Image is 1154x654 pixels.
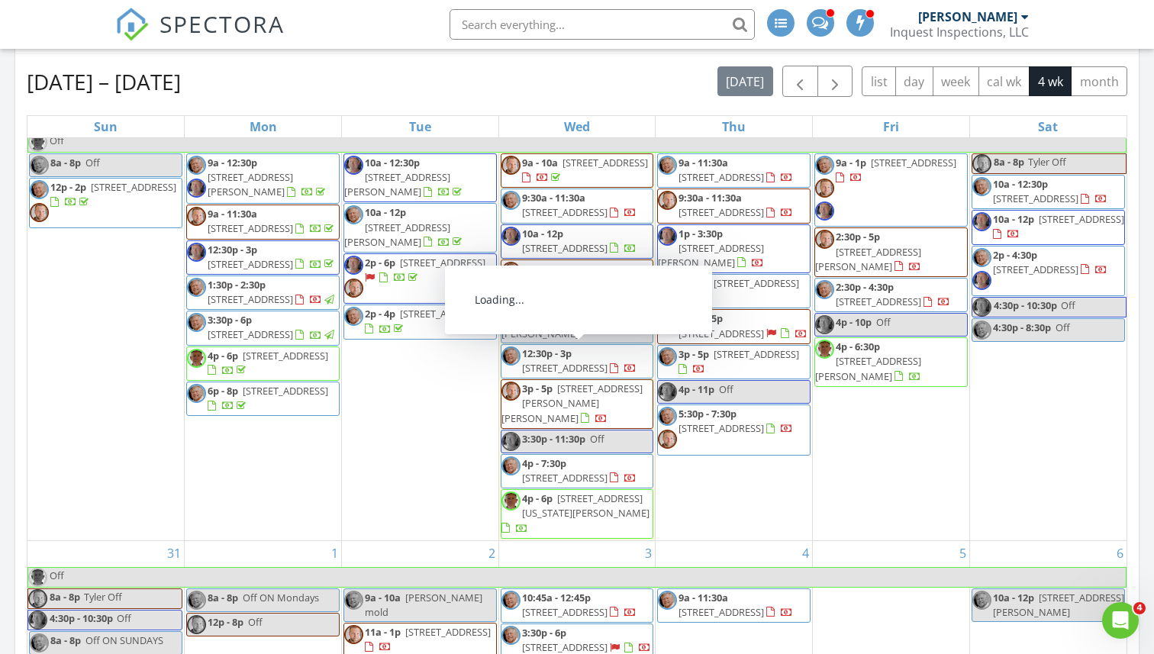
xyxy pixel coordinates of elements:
[978,66,1030,96] button: cal wk
[658,241,764,269] span: [STREET_ADDRESS][PERSON_NAME]
[187,349,206,368] img: screen_shot_20200622_at_11.16.01_pm.png
[501,454,654,488] a: 4p - 7:30p [STREET_ADDRESS]
[85,633,163,647] span: Off ON SUNDAYS
[28,611,47,630] img: img3761.png
[187,615,206,634] img: screenshot_20250226_at_7.28.02pm.png
[972,321,991,340] img: img_0855.jpg
[343,304,497,339] a: 2p - 4p [STREET_ADDRESS]
[679,605,764,619] span: [STREET_ADDRESS]
[836,156,866,169] span: 9a - 1p
[679,421,764,435] span: [STREET_ADDRESS]
[658,347,677,366] img: img_0855.jpg
[814,337,968,387] a: 4p - 6:30p [STREET_ADDRESS][PERSON_NAME]
[501,591,521,610] img: img_0855.jpg
[84,590,122,604] span: Tyler Off
[972,298,991,317] img: img3761.png
[187,156,206,175] img: img_0855.jpg
[836,280,950,308] a: 2:30p - 4:30p [STREET_ADDRESS]
[160,8,285,40] span: SPECTORA
[248,615,263,629] span: Off
[933,66,979,96] button: week
[365,591,401,604] span: 9a - 10a
[185,106,342,540] td: Go to August 25, 2025
[993,321,1051,334] span: 4:30p - 8:30p
[993,177,1048,191] span: 10a - 12:30p
[501,489,654,539] a: 4p - 6p [STREET_ADDRESS][US_STATE][PERSON_NAME]
[208,221,293,235] span: [STREET_ADDRESS]
[208,257,293,271] span: [STREET_ADDRESS]
[501,346,521,366] img: img_0855.jpg
[187,384,206,403] img: img_0855.jpg
[956,541,969,565] a: Go to September 5, 2025
[972,210,1125,244] a: 10a - 12p [STREET_ADDRESS]
[50,569,64,582] span: Off
[208,278,266,292] span: 1:30p - 2:30p
[187,591,206,610] img: img_0855.jpg
[993,591,1034,604] span: 10a - 12p
[405,625,491,639] span: [STREET_ADDRESS]
[28,568,47,587] img: screen_shot_20200622_at_11.16.01_pm.png
[208,278,337,306] a: 1:30p - 2:30p [STREET_ADDRESS]
[50,180,86,194] span: 12p - 2p
[890,24,1029,40] div: Inquest Inspections, LLC
[658,227,677,246] img: img3761.png
[450,9,755,40] input: Search everything...
[208,207,257,221] span: 9a - 11:30a
[344,205,465,248] a: 10a - 12p [STREET_ADDRESS][PERSON_NAME]
[658,382,677,401] img: img3761.png
[522,262,648,290] a: 11a - 1p [STREET_ADDRESS]
[208,243,257,256] span: 12:30p - 3p
[815,340,921,382] a: 4p - 6:30p [STREET_ADDRESS][PERSON_NAME]
[208,207,337,235] a: 9a - 11:30a [STREET_ADDRESS]
[972,154,991,173] img: screenshot_20250226_at_7.28.02pm.png
[679,347,799,375] a: 3p - 5p [STREET_ADDRESS]
[501,156,521,175] img: screenshot_20250226_at_7.28.02pm.png
[208,349,238,362] span: 4p - 6p
[501,297,521,316] img: img_0855.jpg
[247,116,280,137] a: Monday
[679,591,793,619] a: 9a - 11:30a [STREET_ADDRESS]
[562,156,648,169] span: [STREET_ADDRESS]
[657,274,811,308] a: 1p - 2p [STREET_ADDRESS]
[117,611,131,625] span: Off
[782,66,818,97] button: Previous
[522,156,558,169] span: 9a - 10a
[365,625,491,653] a: 11a - 1p [STREET_ADDRESS]
[679,311,807,340] a: 2:30p - 5p [STREET_ADDRESS]
[918,9,1017,24] div: [PERSON_NAME]
[50,156,81,169] span: 8a - 8p
[187,313,206,332] img: img_0855.jpg
[1061,298,1075,312] span: Off
[343,253,497,304] a: 2p - 6p [STREET_ADDRESS]
[208,156,257,169] span: 9a - 12:30p
[50,134,64,147] span: Off
[186,382,340,416] a: 6p - 8p [STREET_ADDRESS]
[28,589,47,608] img: screenshot_20250226_at_7.28.02pm.png
[501,588,654,623] a: 10:45a - 12:45p [STREET_ADDRESS]
[344,170,450,198] span: [STREET_ADDRESS][PERSON_NAME]
[365,625,401,639] span: 11a - 1p
[972,177,991,196] img: img_0855.jpg
[679,407,737,420] span: 5:30p - 7:30p
[501,382,521,401] img: screenshot_20250226_at_7.28.02pm.png
[717,66,773,96] button: [DATE]
[344,591,363,610] img: img_0855.jpg
[400,256,485,269] span: [STREET_ADDRESS]
[642,541,655,565] a: Go to September 3, 2025
[679,227,723,240] span: 1p - 3:30p
[365,205,406,219] span: 10a - 12p
[561,116,593,137] a: Wednesday
[164,541,184,565] a: Go to August 31, 2025
[501,224,654,259] a: 10a - 12p [STREET_ADDRESS]
[522,626,566,640] span: 3:30p - 6p
[590,432,604,446] span: Off
[562,262,648,275] span: [STREET_ADDRESS]
[1071,66,1127,96] button: month
[522,191,585,205] span: 9:30a - 11:30a
[815,179,834,198] img: screenshot_20250226_at_7.28.02pm.png
[187,207,206,226] img: screenshot_20250226_at_7.28.02pm.png
[344,156,363,175] img: img3761.png
[498,106,656,540] td: Go to August 27, 2025
[30,180,49,199] img: img_0855.jpg
[993,591,1124,619] span: [STREET_ADDRESS][PERSON_NAME]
